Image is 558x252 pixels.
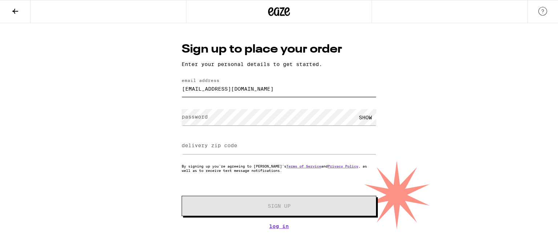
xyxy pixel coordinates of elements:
label: password [182,114,208,120]
span: Hi. Need any help? [4,5,52,11]
span: Sign Up [268,203,291,208]
a: Terms of Service [286,164,321,168]
input: email address [182,80,376,97]
label: email address [182,78,219,83]
div: SHOW [355,109,376,125]
h1: Sign up to place your order [182,41,376,58]
label: delivery zip code [182,142,237,148]
a: Log In [182,223,376,229]
p: Enter your personal details to get started. [182,61,376,67]
input: delivery zip code [182,138,376,154]
a: Privacy Policy [328,164,358,168]
button: Sign Up [182,196,376,216]
p: By signing up you're agreeing to [PERSON_NAME]'s and , as well as to receive text message notific... [182,164,376,173]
